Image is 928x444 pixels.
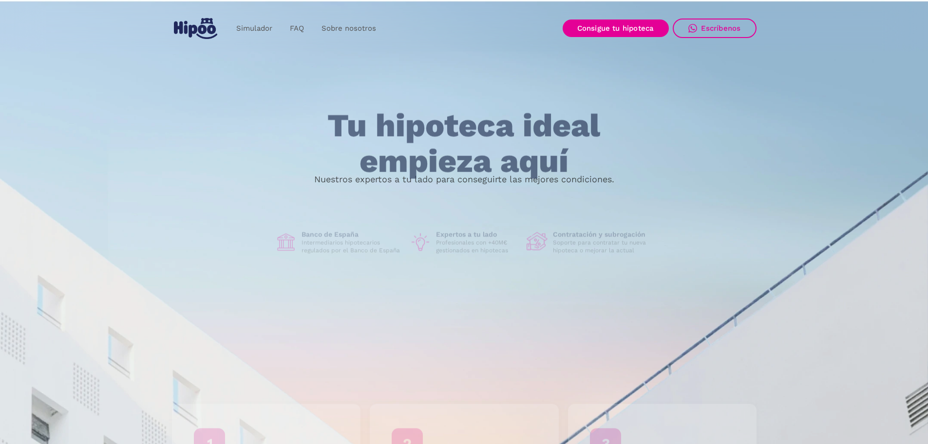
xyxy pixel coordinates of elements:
[553,239,653,254] p: Soporte para contratar tu nueva hipoteca o mejorar la actual
[302,239,402,254] p: Intermediarios hipotecarios regulados por el Banco de España
[553,230,653,239] h1: Contratación y subrogación
[563,19,669,37] a: Consigue tu hipoteca
[673,19,757,38] a: Escríbenos
[172,14,220,43] a: home
[314,175,614,183] p: Nuestros expertos a tu lado para conseguirte las mejores condiciones.
[313,19,385,38] a: Sobre nosotros
[281,19,313,38] a: FAQ
[279,108,648,179] h1: Tu hipoteca ideal empieza aquí
[227,19,281,38] a: Simulador
[302,230,402,239] h1: Banco de España
[436,230,519,239] h1: Expertos a tu lado
[436,239,519,254] p: Profesionales con +40M€ gestionados en hipotecas
[701,24,741,33] div: Escríbenos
